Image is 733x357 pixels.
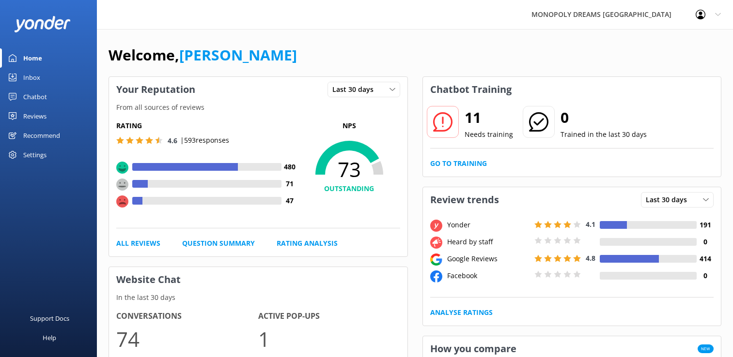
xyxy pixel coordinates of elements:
div: Help [43,328,56,347]
div: Support Docs [30,309,69,328]
div: Yonder [445,220,532,230]
span: New [698,344,714,353]
h4: 0 [697,237,714,247]
h4: Active Pop-ups [258,310,400,323]
p: NPS [298,120,400,131]
div: Recommend [23,126,60,145]
h4: 191 [697,220,714,230]
h2: 11 [465,106,513,129]
h4: 47 [281,195,298,206]
div: Inbox [23,68,40,87]
div: Google Reviews [445,253,532,264]
p: 1 [258,323,400,355]
p: In the last 30 days [109,292,407,303]
a: Go to Training [430,158,487,169]
a: Analyse Ratings [430,307,493,318]
img: yonder-white-logo.png [15,16,70,32]
h5: Rating [116,120,298,131]
h4: 71 [281,178,298,189]
h3: Website Chat [109,267,407,292]
a: Rating Analysis [277,238,338,249]
h3: Your Reputation [109,77,203,102]
p: Trained in the last 30 days [561,129,647,140]
div: Settings [23,145,47,164]
span: 4.8 [586,253,595,263]
a: All Reviews [116,238,160,249]
h3: Review trends [423,187,506,212]
div: Heard by staff [445,237,532,247]
h4: OUTSTANDING [298,183,400,194]
a: Question Summary [182,238,255,249]
p: Needs training [465,129,513,140]
div: Facebook [445,270,532,281]
span: 73 [298,157,400,181]
div: Chatbot [23,87,47,106]
p: | 593 responses [180,135,229,146]
span: Last 30 days [332,84,379,95]
span: Last 30 days [646,194,693,205]
h4: Conversations [116,310,258,323]
h4: 414 [697,253,714,264]
p: From all sources of reviews [109,102,407,113]
h4: 0 [697,270,714,281]
span: 4.6 [168,136,177,145]
span: 4.1 [586,220,595,229]
div: Reviews [23,106,47,126]
h4: 480 [281,162,298,172]
h2: 0 [561,106,647,129]
p: 74 [116,323,258,355]
a: [PERSON_NAME] [179,45,297,65]
div: Home [23,48,42,68]
h1: Welcome, [109,44,297,67]
h3: Chatbot Training [423,77,519,102]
